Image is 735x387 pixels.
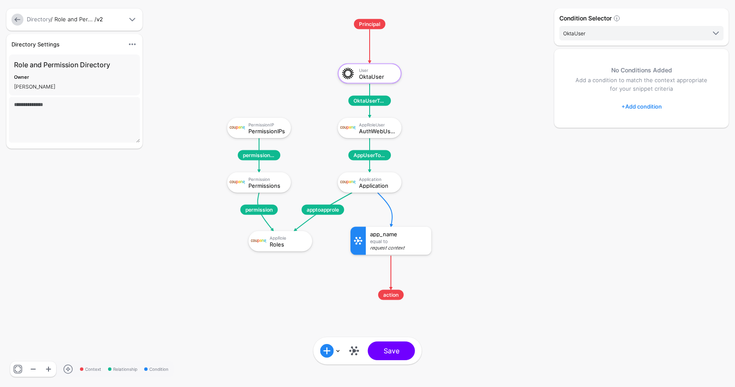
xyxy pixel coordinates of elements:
[563,30,585,37] span: OktaUser
[144,366,168,373] span: Condition
[370,246,427,251] div: Request Context
[359,182,396,188] div: Application
[302,205,344,215] span: apptoapprole
[621,103,625,110] span: +
[378,290,404,300] span: action
[370,239,427,244] div: Equal To
[97,16,103,23] strong: v2
[359,73,396,79] div: OktaUser
[8,40,124,49] div: Directory Settings
[359,67,396,72] div: User
[230,175,245,190] img: svg+xml;base64,PHN2ZyBpZD0iTG9nbyIgeG1sbnM9Imh0dHA6Ly93d3cudzMub3JnLzIwMDAvc3ZnIiB3aWR0aD0iMTIxLj...
[14,74,29,80] strong: Owner
[230,120,245,136] img: svg+xml;base64,PHN2ZyBpZD0iTG9nbyIgeG1sbnM9Imh0dHA6Ly93d3cudzMub3JnLzIwMDAvc3ZnIiB3aWR0aD0iMTIxLj...
[248,122,285,127] div: PermissionIP
[354,19,385,29] span: Principal
[348,96,391,106] span: OktaUserToAuthWebUserProfile
[621,100,662,113] a: Add condition
[348,150,391,161] span: AppUserToApp
[559,14,612,22] strong: Condition Selector
[248,182,285,188] div: Permissions
[14,60,135,70] h3: Role and Permission Directory
[359,128,396,134] div: AuthWebUser
[240,205,278,215] span: permission
[80,366,101,373] span: Context
[368,341,415,360] button: Save
[248,176,285,181] div: Permission
[340,175,356,190] img: svg+xml;base64,PHN2ZyBpZD0iTG9nbyIgeG1sbnM9Imh0dHA6Ly93d3cudzMub3JnLzIwMDAvc3ZnIiB3aWR0aD0iMTIxLj...
[108,366,137,373] span: Relationship
[340,120,356,136] img: svg+xml;base64,PHN2ZyBpZD0iTG9nbyIgeG1sbnM9Imh0dHA6Ly93d3cudzMub3JnLzIwMDAvc3ZnIiB3aWR0aD0iMTIxLj...
[270,241,306,247] div: Roles
[571,76,712,93] p: Add a condition to match the context appropriate for your snippet criteria
[251,234,266,249] img: svg+xml;base64,PHN2ZyBpZD0iTG9nbyIgeG1sbnM9Imh0dHA6Ly93d3cudzMub3JnLzIwMDAvc3ZnIiB3aWR0aD0iMTIxLj...
[27,16,51,23] a: Directory
[14,83,55,90] app-identifier: [PERSON_NAME]
[248,128,285,134] div: PermissionIPs
[359,176,396,181] div: Application
[270,235,306,240] div: AppRole
[571,66,712,75] h5: No Conditions Added
[340,66,356,81] img: svg+xml;base64,PHN2ZyB3aWR0aD0iNjQiIGhlaWdodD0iNjQiIHZpZXdCb3g9IjAgMCA2NCA2NCIgZmlsbD0ibm9uZSIgeG...
[359,122,396,127] div: AppRoleUser
[238,150,280,161] span: permissioniptopermission
[370,231,427,237] div: app_name
[25,15,125,24] div: / Role and Per... /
